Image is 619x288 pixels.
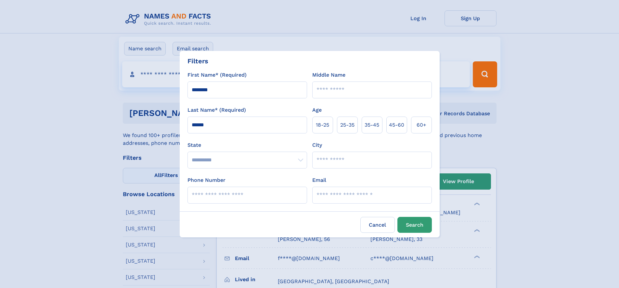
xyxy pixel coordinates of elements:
[316,121,329,129] span: 18‑25
[187,141,307,149] label: State
[187,71,247,79] label: First Name* (Required)
[360,217,395,233] label: Cancel
[312,71,345,79] label: Middle Name
[365,121,379,129] span: 35‑45
[389,121,404,129] span: 45‑60
[397,217,432,233] button: Search
[187,56,208,66] div: Filters
[340,121,355,129] span: 25‑35
[417,121,426,129] span: 60+
[187,176,226,184] label: Phone Number
[312,106,322,114] label: Age
[187,106,246,114] label: Last Name* (Required)
[312,141,322,149] label: City
[312,176,326,184] label: Email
